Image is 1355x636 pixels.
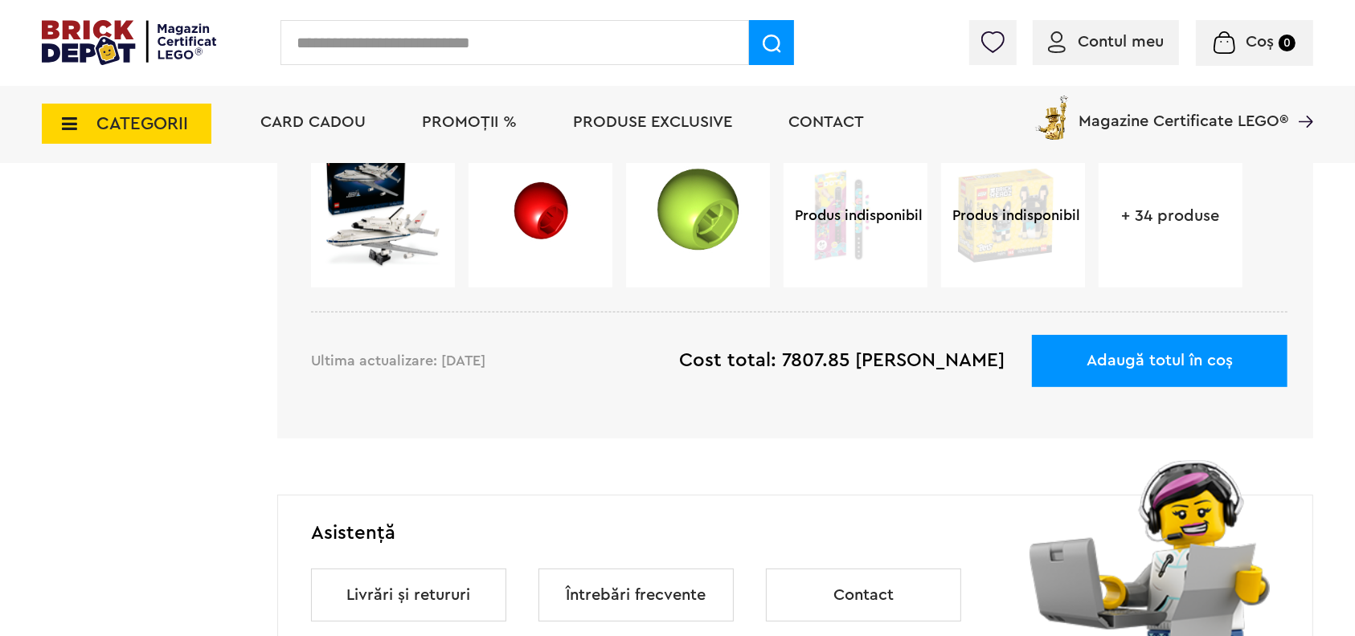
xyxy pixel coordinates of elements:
div: Ultima actualizare: [DATE] [311,335,485,386]
a: Contact [788,114,864,130]
div: Cost total: 7807.85 [PERSON_NAME] [679,335,1005,387]
h2: Asistență [311,522,1312,544]
a: Livrări și retururi [347,569,471,622]
small: 0 [1279,35,1296,51]
span: Coș [1246,34,1274,50]
span: Contul meu [1078,34,1164,50]
span: Magazine Certificate LEGO® [1079,92,1288,129]
a: PROMOȚII % [422,114,517,130]
span: Produs indisponibil [948,208,1085,223]
a: Card Cadou [260,114,366,130]
a: + 34 produse [1099,208,1242,224]
a: Produse exclusive [573,114,732,130]
button: Adaugă totul în coș [1032,335,1287,387]
span: CATEGORII [96,115,188,132]
a: Contul meu [1048,34,1164,50]
a: Întrebări frecvente [567,569,706,622]
a: Contact [833,569,894,622]
span: Produs indisponibil [791,208,927,223]
a: Magazine Certificate LEGO® [1288,92,1313,108]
